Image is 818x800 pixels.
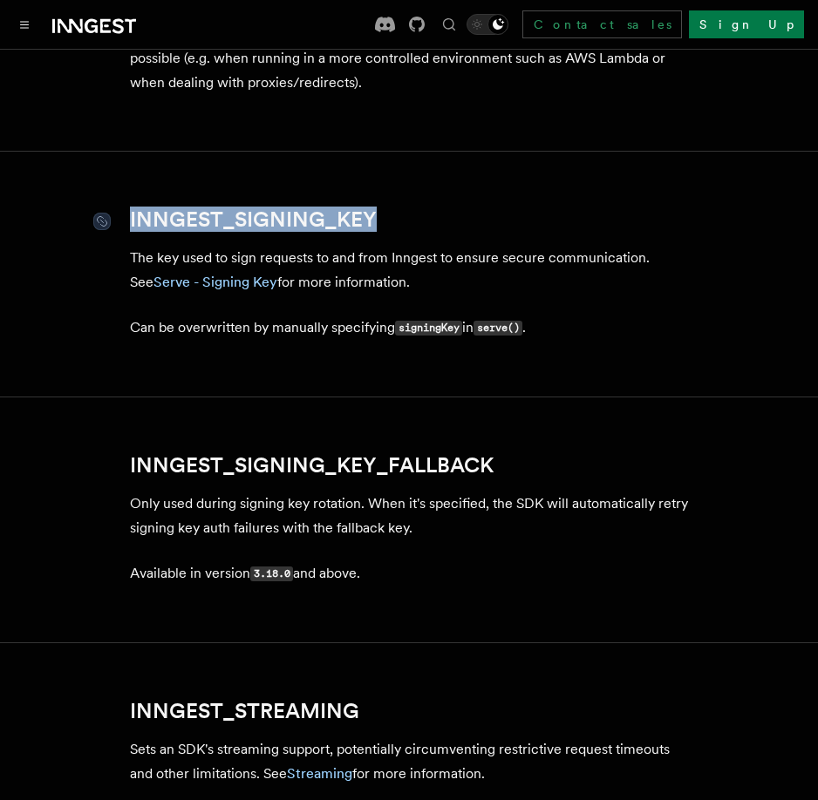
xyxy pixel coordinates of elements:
code: 3.18.0 [250,566,293,581]
a: Contact sales [522,10,682,38]
p: By default, an SDK will try to infer this using request details, but sometimes this isn't possibl... [130,22,688,95]
p: Only used during signing key rotation. When it's specified, the SDK will automatically retry sign... [130,492,688,540]
p: Available in version and above. [130,561,688,586]
p: Sets an SDK's streaming support, potentially circumventing restrictive request timeouts and other... [130,737,688,786]
p: The key used to sign requests to and from Inngest to ensure secure communication. See for more in... [130,246,688,295]
button: Toggle navigation [14,14,35,35]
p: Can be overwritten by manually specifying in . [130,315,688,341]
a: Sign Up [689,10,804,38]
a: Serve - Signing Key [153,274,277,290]
code: signingKey [395,321,462,336]
button: Find something... [439,14,460,35]
a: INNGEST_SIGNING_KEY [130,207,377,232]
code: serve() [474,321,522,336]
a: INNGEST_STREAMING [130,699,359,723]
a: INNGEST_SIGNING_KEY_FALLBACK [130,453,494,478]
a: Streaming [287,765,352,782]
button: Toggle dark mode [467,14,508,35]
